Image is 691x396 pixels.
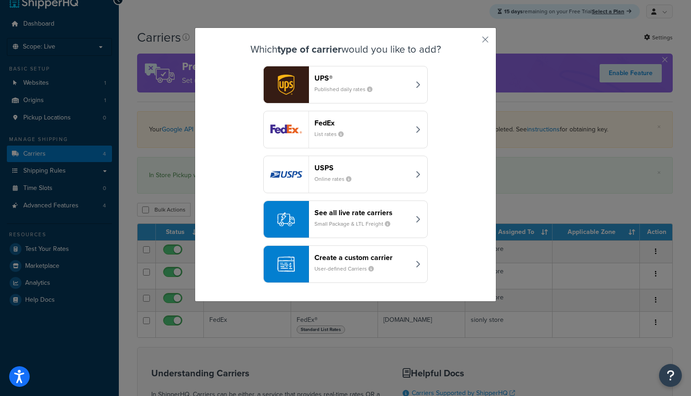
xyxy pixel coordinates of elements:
[314,265,381,273] small: User-defined Carriers
[314,220,398,228] small: Small Package & LTL Freight
[314,74,410,82] header: UPS®
[263,245,428,283] button: Create a custom carrierUser-defined Carriers
[314,130,351,138] small: List rates
[314,175,359,183] small: Online rates
[659,364,682,387] button: Open Resource Center
[314,208,410,217] header: See all live rate carriers
[264,66,308,103] img: ups logo
[314,85,380,93] small: Published daily rates
[264,156,308,193] img: usps logo
[314,253,410,262] header: Create a custom carrier
[263,111,428,148] button: fedEx logoFedExList rates
[264,111,308,148] img: fedEx logo
[314,119,410,127] header: FedEx
[263,156,428,193] button: usps logoUSPSOnline rates
[314,163,410,172] header: USPS
[263,201,428,238] button: See all live rate carriersSmall Package & LTL Freight
[263,66,428,103] button: ups logoUPS®Published daily rates
[277,42,341,57] strong: type of carrier
[277,211,295,228] img: icon-carrier-liverate-becf4550.svg
[218,44,473,55] h3: Which would you like to add?
[277,255,295,273] img: icon-carrier-custom-c93b8a24.svg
